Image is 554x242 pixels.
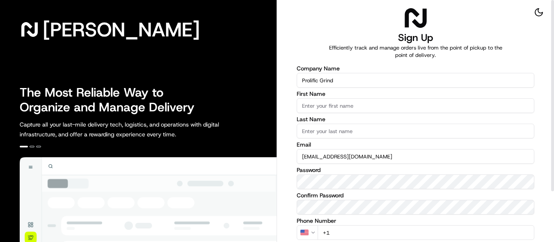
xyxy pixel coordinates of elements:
label: Email [297,142,534,147]
input: Enter your last name [297,124,534,138]
p: Capture all your last-mile delivery tech, logistics, and operations with digital infrastructure, ... [20,120,256,139]
input: Enter phone number [318,225,534,240]
label: Phone Number [297,218,534,224]
input: Enter your email address [297,149,534,164]
label: Company Name [297,66,534,71]
label: First Name [297,91,534,97]
span: [PERSON_NAME] [43,21,200,38]
input: Enter your first name [297,98,534,113]
label: Password [297,167,534,173]
input: Enter your company name [297,73,534,88]
label: Confirm Password [297,192,534,198]
h1: Sign Up [398,31,433,44]
h2: The Most Reliable Way to Organize and Manage Delivery [20,85,204,115]
p: Efficiently track and manage orders live from the point of pickup to the point of delivery. [324,44,508,59]
label: Last Name [297,116,534,122]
